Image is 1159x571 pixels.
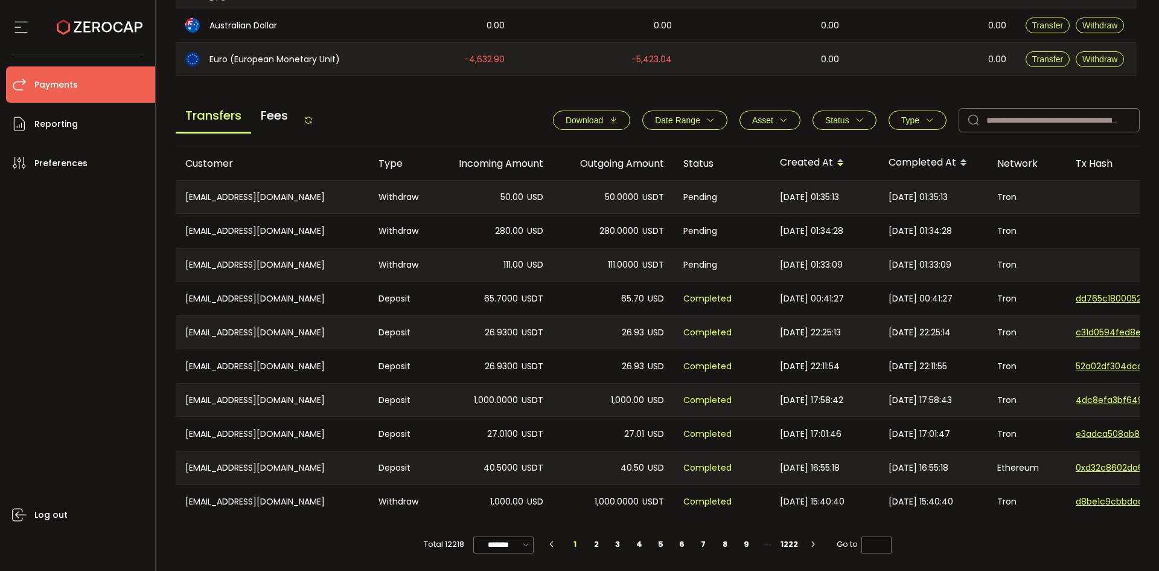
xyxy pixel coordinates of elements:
div: Tron [988,417,1066,451]
span: 27.01 [624,427,644,441]
span: 26.9300 [485,326,518,340]
div: [EMAIL_ADDRESS][DOMAIN_NAME] [176,282,369,315]
span: Completed [683,326,732,340]
span: Completed [683,427,732,441]
div: [EMAIL_ADDRESS][DOMAIN_NAME] [176,384,369,416]
div: Tron [988,349,1066,383]
span: USDT [642,495,664,509]
div: Deposit [369,316,432,349]
span: [DATE] 00:41:27 [889,292,953,306]
div: Deposit [369,451,432,484]
span: Go to [837,536,892,553]
span: [DATE] 15:40:40 [889,495,953,509]
button: Withdraw [1076,18,1124,33]
button: Transfer [1026,18,1070,33]
span: 0.00 [988,53,1006,66]
span: USD [527,190,543,204]
span: USDT [642,224,664,238]
div: [EMAIL_ADDRESS][DOMAIN_NAME] [176,248,369,281]
div: Withdraw [369,248,432,281]
li: 1222 [778,536,800,553]
span: Date Range [655,115,700,125]
span: 0.00 [487,19,505,33]
span: 1,000.00 [490,495,523,509]
span: Withdraw [1082,21,1117,30]
div: Tron [988,181,1066,213]
span: 1,000.0000 [595,495,639,509]
span: Type [901,115,919,125]
span: Euro (European Monetary Unit) [209,53,340,66]
button: Transfer [1026,51,1070,67]
div: Tron [988,485,1066,518]
span: [DATE] 17:58:42 [780,393,843,407]
div: Tron [988,282,1066,315]
li: 2 [586,536,607,553]
li: 1 [564,536,586,553]
span: [DATE] 01:35:13 [780,190,839,204]
span: Fees [251,99,298,132]
button: Download [553,111,630,130]
span: USDT [522,326,543,340]
span: [DATE] 01:34:28 [889,224,952,238]
div: Network [988,156,1066,170]
span: 65.7000 [484,292,518,306]
span: Australian Dollar [209,19,277,32]
span: 1,000.00 [611,393,644,407]
span: 280.0000 [599,224,639,238]
div: Created At [770,153,879,173]
div: [EMAIL_ADDRESS][DOMAIN_NAME] [176,485,369,518]
span: Completed [683,360,732,373]
span: USDT [522,360,543,373]
div: [EMAIL_ADDRESS][DOMAIN_NAME] [176,316,369,349]
div: Incoming Amount [432,156,553,170]
img: aud_portfolio.svg [185,18,200,33]
div: Deposit [369,417,432,451]
div: Deposit [369,349,432,383]
span: [DATE] 01:33:09 [889,258,951,272]
li: 6 [671,536,693,553]
button: Type [889,111,947,130]
span: [DATE] 22:25:14 [889,326,951,340]
span: 26.93 [622,326,644,340]
span: [DATE] 16:55:18 [889,461,948,475]
span: 280.00 [495,224,523,238]
button: Date Range [642,111,727,130]
div: Deposit [369,384,432,416]
iframe: Chat Widget [1099,513,1159,571]
span: USDT [522,292,543,306]
span: USD [648,292,664,306]
div: Tron [988,248,1066,281]
span: Payments [34,76,78,94]
span: USDT [522,393,543,407]
span: USD [648,360,664,373]
span: Transfer [1032,54,1064,64]
span: 0.00 [821,53,839,66]
span: [DATE] 22:11:54 [780,360,840,373]
span: 50.0000 [605,190,639,204]
span: Pending [683,224,717,238]
span: 40.5000 [484,461,518,475]
span: 40.50 [621,461,644,475]
div: [EMAIL_ADDRESS][DOMAIN_NAME] [176,181,369,213]
div: Withdraw [369,181,432,213]
div: Withdraw [369,214,432,248]
span: USDT [642,258,664,272]
li: 4 [628,536,650,553]
span: Pending [683,190,717,204]
span: USDT [642,190,664,204]
div: Customer [176,156,369,170]
li: 3 [607,536,628,553]
span: 1,000.0000 [474,393,518,407]
span: USD [648,461,664,475]
li: 9 [735,536,757,553]
div: Tron [988,316,1066,349]
span: 111.00 [503,258,523,272]
span: Completed [683,495,732,509]
span: 26.93 [622,360,644,373]
span: Reporting [34,115,78,133]
span: USD [648,393,664,407]
span: Withdraw [1082,54,1117,64]
span: USDT [522,461,543,475]
span: [DATE] 17:01:47 [889,427,950,441]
